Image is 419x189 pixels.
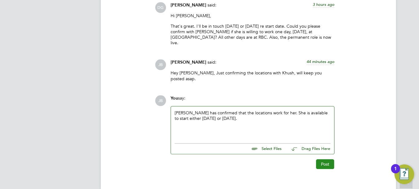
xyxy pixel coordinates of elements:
span: 44 minutes ago [306,59,334,64]
p: Hey [PERSON_NAME], Just confirming the locations with Khush, will keep you posted asap. [171,70,334,81]
p: Hi [PERSON_NAME], [171,13,334,18]
span: [PERSON_NAME] [171,60,206,65]
p: That's great. I'll be in touch [DATE] or [DATE] re start date. Could you please confirm with [PER... [171,23,334,46]
span: [PERSON_NAME] [171,2,206,8]
span: You [171,96,178,101]
span: 3 hours ago [313,2,334,7]
button: Open Resource Center, 1 new notification [394,164,414,184]
span: JB [155,95,166,106]
span: JB [155,59,166,70]
button: Post [316,159,334,169]
div: 1 [394,169,397,177]
div: say: [171,95,334,106]
span: DG [155,2,166,13]
div: [PERSON_NAME] has confirmed that the locations work for her. She is available to start either [DA... [175,110,330,136]
span: said: [208,2,216,8]
button: Drag Files Here [287,143,330,156]
span: said: [208,59,216,65]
